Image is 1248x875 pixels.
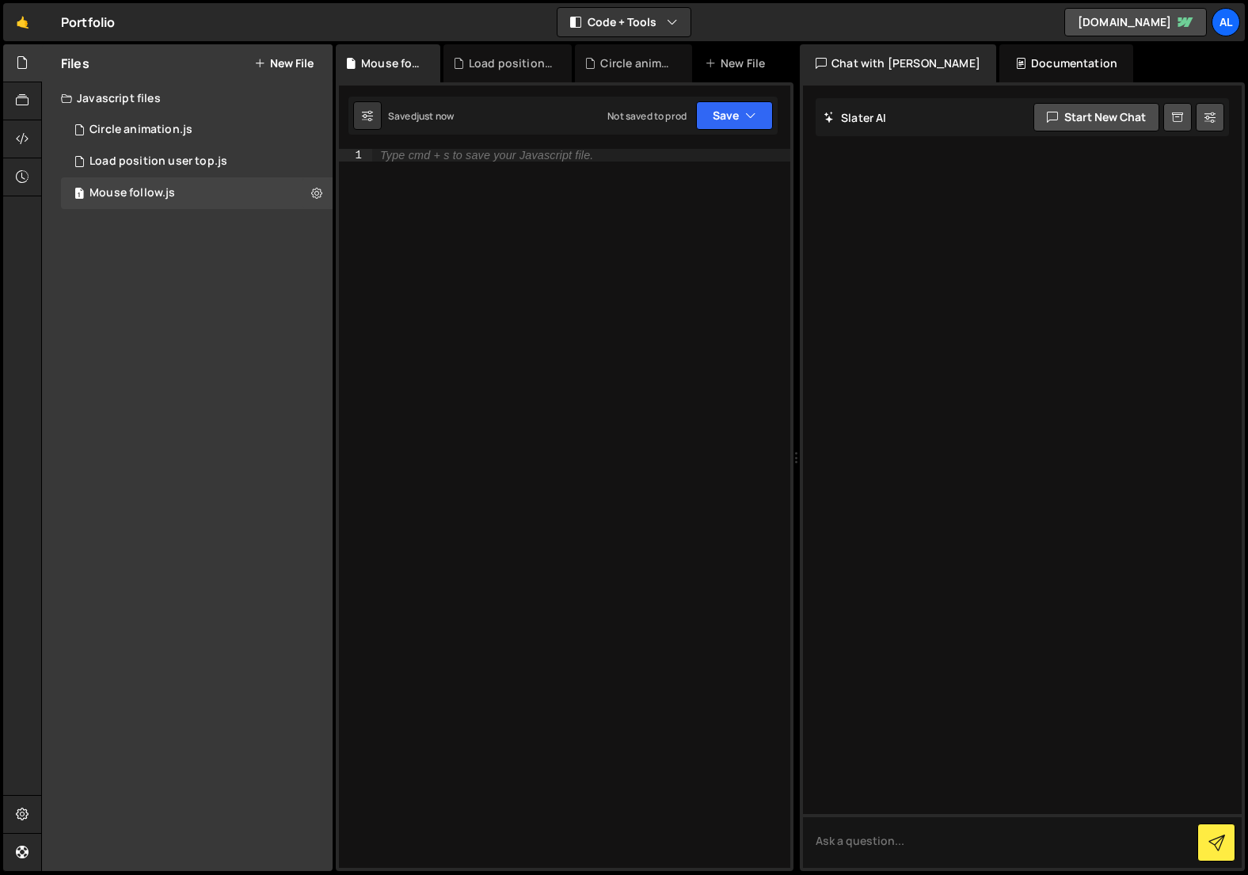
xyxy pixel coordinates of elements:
[61,55,89,72] h2: Files
[607,109,687,123] div: Not saved to prod
[600,55,673,71] div: Circle animation.js
[254,57,314,70] button: New File
[469,55,553,71] div: Load position user top.js
[61,146,333,177] div: 16520/44834.js
[696,101,773,130] button: Save
[388,109,454,123] div: Saved
[999,44,1133,82] div: Documentation
[417,109,454,123] div: just now
[824,110,887,125] h2: Slater AI
[61,177,333,209] div: 16520/44871.js
[339,149,372,162] div: 1
[61,13,115,32] div: Portfolio
[89,123,192,137] div: Circle animation.js
[1212,8,1240,36] a: Al
[89,186,175,200] div: Mouse follow.js
[800,44,996,82] div: Chat with [PERSON_NAME]
[1033,103,1159,131] button: Start new chat
[3,3,42,41] a: 🤙
[61,114,333,146] div: 16520/44831.js
[380,150,593,161] div: Type cmd + s to save your Javascript file.
[361,55,420,71] div: Mouse follow.js
[89,154,227,169] div: Load position user top.js
[1064,8,1207,36] a: [DOMAIN_NAME]
[42,82,333,114] div: Javascript files
[74,188,84,201] span: 1
[557,8,691,36] button: Code + Tools
[705,55,771,71] div: New File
